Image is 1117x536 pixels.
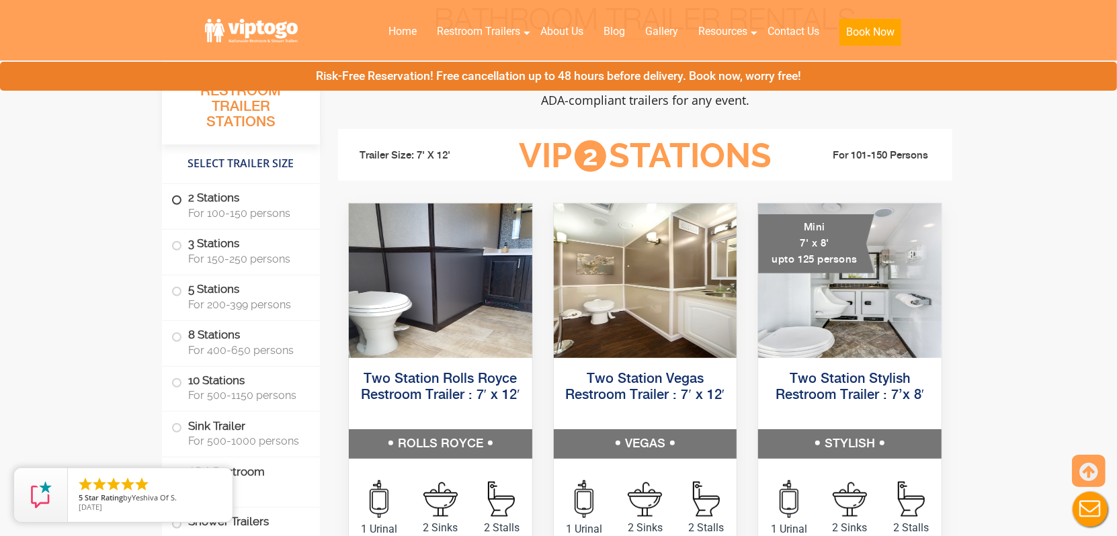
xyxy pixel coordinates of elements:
[188,389,304,402] span: For 500-1150 persons
[134,476,150,492] li: 
[188,298,304,311] span: For 200-399 persons
[349,204,532,358] img: Side view of two station restroom trailer with separate doors for males and females
[758,204,942,358] img: A mini restroom trailer with two separate stations and separate doors for males and females
[488,482,515,517] img: an icon of stall
[91,476,108,492] li: 
[28,482,54,508] img: Review Rating
[171,412,311,453] label: Sink Trailer
[757,17,829,46] a: Contact Us
[780,480,798,518] img: an icon of urinal
[132,492,177,502] span: Yeshiva Of S.
[347,136,498,176] li: Trailer Size: 7' X 12'
[188,207,304,220] span: For 100-150 persons
[171,321,311,363] label: 8 Stations
[361,372,520,402] a: Two Station Rolls Royce Restroom Trailer : 7′ x 12′
[188,435,304,447] span: For 500-1000 persons
[833,482,867,517] img: an icon of sink
[1063,482,1117,536] button: Live Chat
[635,17,688,46] a: Gallery
[566,372,725,402] a: Two Station Vegas Restroom Trailer : 7′ x 12′
[593,17,635,46] a: Blog
[530,17,593,46] a: About Us
[85,492,123,502] span: Star Rating
[554,429,737,459] h5: VEGAS
[106,476,122,492] li: 
[171,367,311,408] label: 10 Stations
[370,480,388,518] img: an icon of urinal
[349,429,532,459] h5: ROLLS ROYCE
[554,204,737,358] img: Side view of two station restroom trailer with separate doors for males and females
[628,482,662,517] img: an icon of sink
[829,17,911,54] a: Book Now
[79,492,83,502] span: 5
[171,230,311,271] label: 3 Stations
[171,275,311,317] label: 5 Stations
[693,482,720,517] img: an icon of stall
[688,17,757,46] a: Resources
[171,457,311,503] label: ADA Restroom Trailers
[77,476,93,492] li: 
[79,502,102,512] span: [DATE]
[471,520,532,536] span: 2 Stalls
[880,520,942,536] span: 2 Stalls
[427,17,530,46] a: Restroom Trailers
[171,184,311,226] label: 2 Stations
[776,372,924,402] a: Two Station Stylish Restroom Trailer : 7’x 8′
[162,151,320,177] h4: Select Trailer Size
[423,482,458,517] img: an icon of sink
[675,520,737,536] span: 2 Stalls
[758,429,942,459] h5: STYLISH
[120,476,136,492] li: 
[79,494,222,503] span: by
[839,19,901,46] button: Book Now
[162,64,320,144] h3: All Portable Restroom Trailer Stations
[188,253,304,265] span: For 150-250 persons
[378,17,427,46] a: Home
[758,214,874,273] div: Mini 7' x 8' upto 125 persons
[575,140,606,172] span: 2
[819,520,880,536] span: 2 Sinks
[410,520,471,536] span: 2 Sinks
[575,480,593,518] img: an icon of urinal
[498,138,792,175] h3: VIP Stations
[188,344,304,357] span: For 400-650 persons
[898,482,925,517] img: an icon of stall
[615,520,676,536] span: 2 Sinks
[792,148,943,164] li: For 101-150 Persons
